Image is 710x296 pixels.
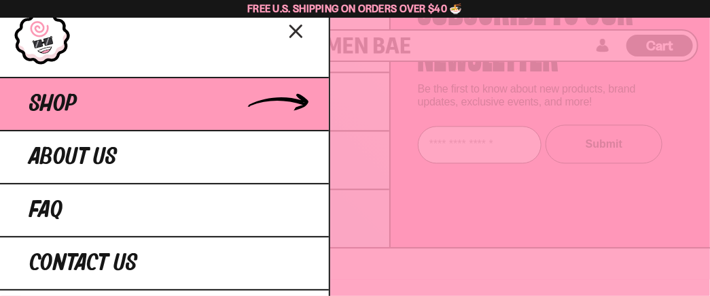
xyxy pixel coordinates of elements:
span: About Us [29,145,117,169]
span: Shop [29,92,77,116]
span: Free U.S. Shipping on Orders over $40 🍜 [247,2,463,15]
button: Close menu [285,18,308,42]
span: Contact Us [29,251,137,276]
span: FAQ [29,198,63,223]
